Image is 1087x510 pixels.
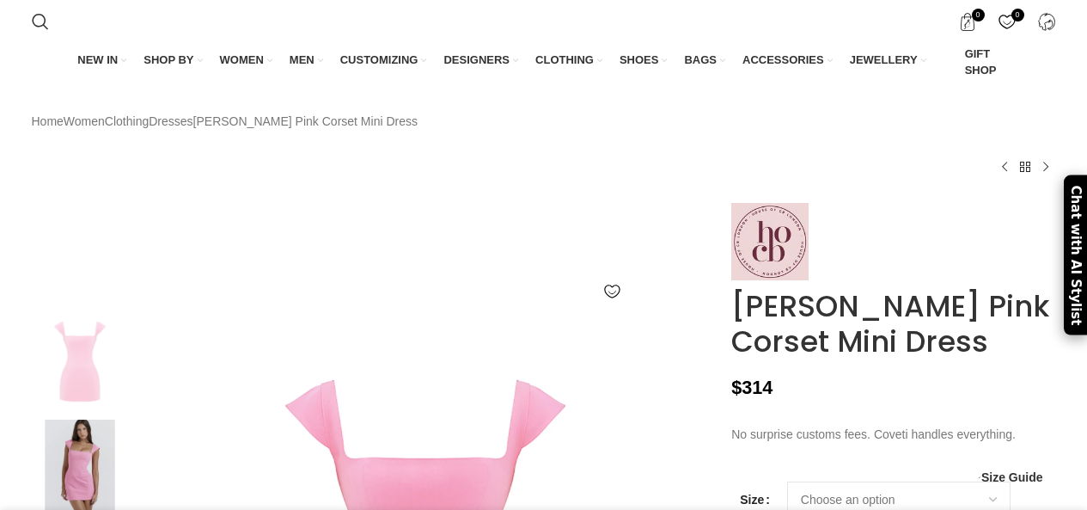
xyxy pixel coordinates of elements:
a: DESIGNERS [443,42,518,78]
span: MEN [290,52,314,68]
span: DESIGNERS [443,52,510,68]
nav: Breadcrumb [32,112,418,131]
span: JEWELLERY [850,52,918,68]
a: ACCESSORIES [742,42,833,78]
span: SHOP BY [144,52,193,68]
a: Search [23,4,58,39]
img: GiftBag [943,55,959,71]
span: BAGS [684,52,717,68]
div: Main navigation [23,42,1065,82]
h1: [PERSON_NAME] Pink Corset Mini Dress [731,289,1055,359]
a: WOMEN [220,42,272,78]
a: 0 [990,4,1025,39]
a: Previous product [994,157,1015,177]
img: House of CB [731,203,809,280]
a: SHOP BY [144,42,202,78]
a: CUSTOMIZING [340,42,427,78]
p: No surprise customs fees. Coveti handles everything. [731,425,1055,444]
a: Women [64,112,105,131]
span: [PERSON_NAME] Pink Corset Mini Dress [193,112,418,131]
a: Next product [1035,157,1056,177]
span: CLOTHING [535,52,594,68]
a: 0 [950,4,986,39]
bdi: 314 [731,377,773,398]
span: ACCESSORIES [742,52,824,68]
span: SHOES [620,52,659,68]
span: $ [731,377,742,398]
a: MEN [290,42,323,78]
span: CUSTOMIZING [340,52,418,68]
span: WOMEN [220,52,264,68]
span: GIFT SHOP [965,46,1010,77]
label: Size [740,490,770,509]
a: Dresses [149,112,192,131]
a: BAGS [684,42,725,78]
a: GIFT SHOP [943,42,1010,82]
a: Clothing [105,112,149,131]
span: 0 [972,9,985,22]
a: JEWELLERY [850,42,926,78]
a: NEW IN [77,42,126,78]
img: House of cb [27,310,132,411]
span: NEW IN [77,52,118,68]
div: My Wishlist [990,4,1025,39]
a: Home [32,112,64,131]
a: CLOTHING [535,42,602,78]
span: 0 [1011,9,1024,22]
a: SHOES [620,42,668,78]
